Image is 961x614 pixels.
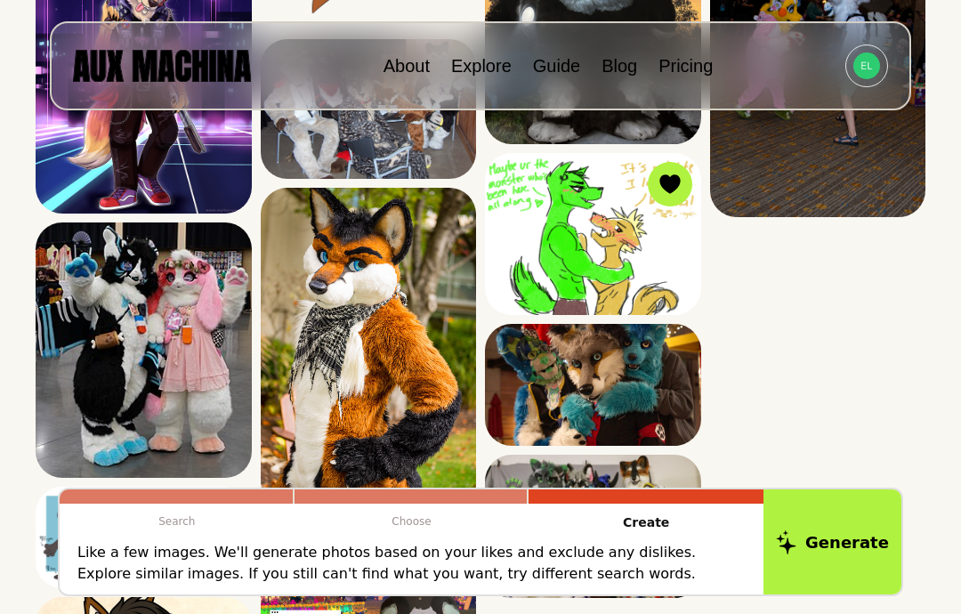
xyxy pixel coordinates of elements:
p: Search [60,504,295,539]
p: Create [529,504,763,542]
img: Search result [485,153,701,315]
p: Choose [295,504,529,539]
a: Guide [533,56,580,76]
a: Pricing [658,56,713,76]
p: Like a few images. We'll generate photos based on your likes and exclude any dislikes. Explore si... [77,542,746,585]
img: Search result [36,222,252,478]
img: Search result [261,188,477,512]
img: Search result [36,487,252,588]
a: About [384,56,430,76]
img: AUX MACHINA [73,50,251,81]
img: Avatar [853,53,880,79]
img: Search result [485,324,701,445]
img: Search result [485,455,701,599]
a: Explore [451,56,512,76]
a: Blog [602,56,637,76]
button: Generate [763,489,901,594]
